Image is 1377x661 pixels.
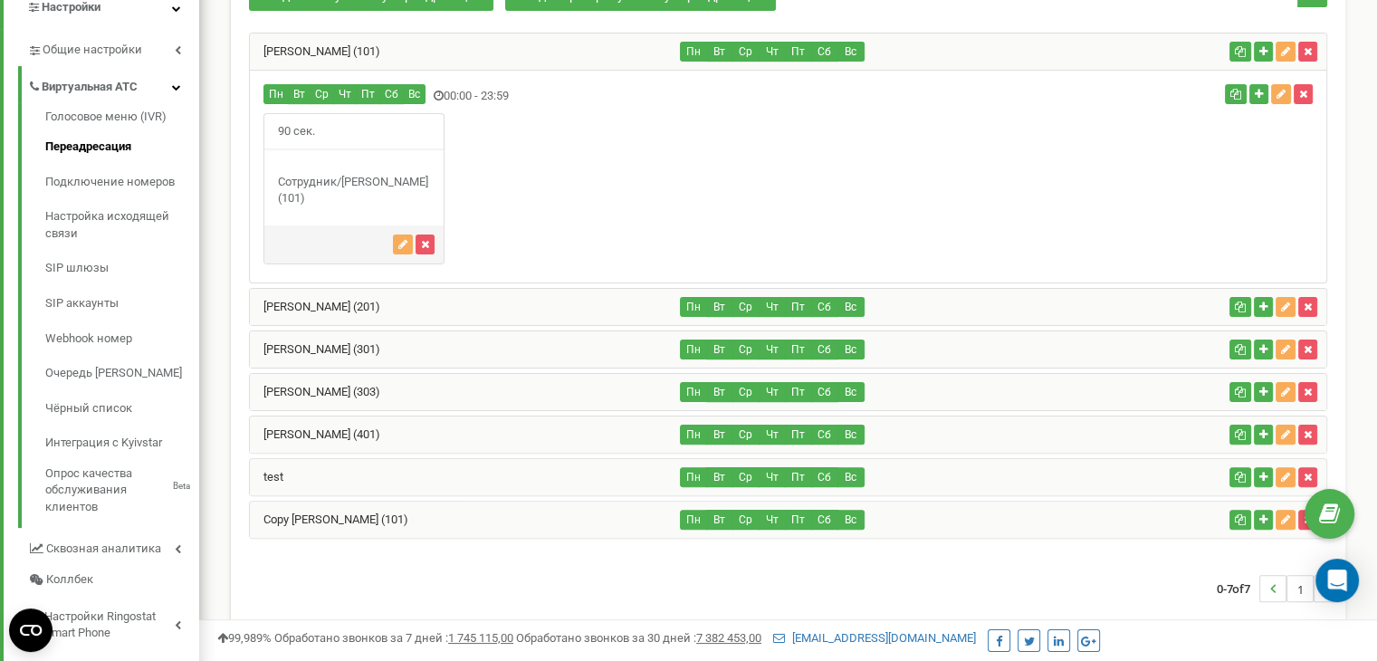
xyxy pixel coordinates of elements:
a: Чёрный список [45,391,199,426]
button: Пн [680,467,707,487]
button: Вс [837,510,865,530]
a: Настройки Ringostat Smart Phone [27,596,199,649]
button: Вс [837,425,865,445]
button: Сб [811,42,838,62]
div: Сотрудник/[PERSON_NAME] (101) [264,174,444,207]
button: Пн [680,425,707,445]
button: Сб [811,340,838,359]
button: Сб [811,297,838,317]
button: Вт [706,340,733,359]
button: Пт [785,297,812,317]
a: test [250,470,283,484]
button: Вт [706,382,733,402]
button: Пт [785,340,812,359]
button: Чт [759,297,786,317]
button: Вт [288,84,311,104]
button: Ср [732,42,760,62]
a: Коллбек [27,564,199,596]
button: Пн [680,297,707,317]
button: Пт [785,467,812,487]
span: Виртуальная АТС [42,79,138,96]
button: Пт [785,510,812,530]
button: Вс [837,42,865,62]
a: [PERSON_NAME] (201) [250,300,380,313]
button: Ср [732,297,760,317]
button: Пн [263,84,289,104]
button: Чт [759,510,786,530]
button: Сб [811,382,838,402]
button: Вс [837,340,865,359]
li: 1 [1286,575,1314,602]
a: [PERSON_NAME] (303) [250,385,380,398]
u: 7 382 453,00 [696,631,761,645]
span: Общие настройки [43,42,142,59]
a: Интеграция с Kyivstar [45,426,199,461]
span: 0-7 7 [1217,575,1259,602]
a: Сквозная аналитика [27,528,199,565]
a: SIP шлюзы [45,251,199,286]
span: Сквозная аналитика [46,541,161,558]
a: [PERSON_NAME] (401) [250,427,380,441]
button: Сб [379,84,404,104]
a: Copy [PERSON_NAME] (101) [250,513,408,526]
button: Ср [732,382,760,402]
button: Open CMP widget [9,608,53,652]
button: Вт [706,467,733,487]
button: Чт [759,467,786,487]
button: Пт [356,84,380,104]
button: Вс [403,84,426,104]
a: Общие настройки [27,29,199,66]
div: 00:00 - 23:59 [250,84,968,109]
button: Чт [759,382,786,402]
button: Вс [837,382,865,402]
a: Переадресация [45,129,199,165]
button: Вс [837,467,865,487]
button: Пт [785,425,812,445]
a: Очередь [PERSON_NAME] [45,356,199,391]
span: 90 сек. [264,114,329,149]
a: Webhook номер [45,321,199,357]
button: Вт [706,510,733,530]
a: Подключение номеров [45,165,199,200]
a: Голосовое меню (IVR) [45,109,199,130]
button: Сб [811,467,838,487]
span: Коллбек [46,571,93,589]
button: Пт [785,42,812,62]
button: Чт [759,425,786,445]
span: 99,989% [217,631,272,645]
a: Опрос качества обслуживания клиентовBeta [45,461,199,516]
a: [EMAIL_ADDRESS][DOMAIN_NAME] [773,631,976,645]
button: Вт [706,297,733,317]
button: Ср [310,84,334,104]
span: Настройки Ringostat Smart Phone [44,608,175,642]
nav: ... [1217,557,1341,620]
button: Пн [680,382,707,402]
button: Пн [680,510,707,530]
button: Сб [811,425,838,445]
button: Сб [811,510,838,530]
button: Вт [706,42,733,62]
button: Вс [837,297,865,317]
button: Ср [732,425,760,445]
div: Open Intercom Messenger [1315,559,1359,602]
button: Ср [732,467,760,487]
span: Обработано звонков за 30 дней : [516,631,761,645]
button: Ср [732,510,760,530]
button: Вт [706,425,733,445]
a: Настройка исходящей связи [45,199,199,251]
span: Обработано звонков за 7 дней : [274,631,513,645]
button: Чт [759,42,786,62]
button: Чт [333,84,357,104]
a: SIP аккаунты [45,286,199,321]
a: [PERSON_NAME] (301) [250,342,380,356]
button: Пн [680,42,707,62]
button: Чт [759,340,786,359]
span: of [1232,580,1244,597]
button: Пн [680,340,707,359]
a: [PERSON_NAME] (101) [250,44,380,58]
button: Пт [785,382,812,402]
u: 1 745 115,00 [448,631,513,645]
a: Виртуальная АТС [27,66,199,103]
button: Ср [732,340,760,359]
